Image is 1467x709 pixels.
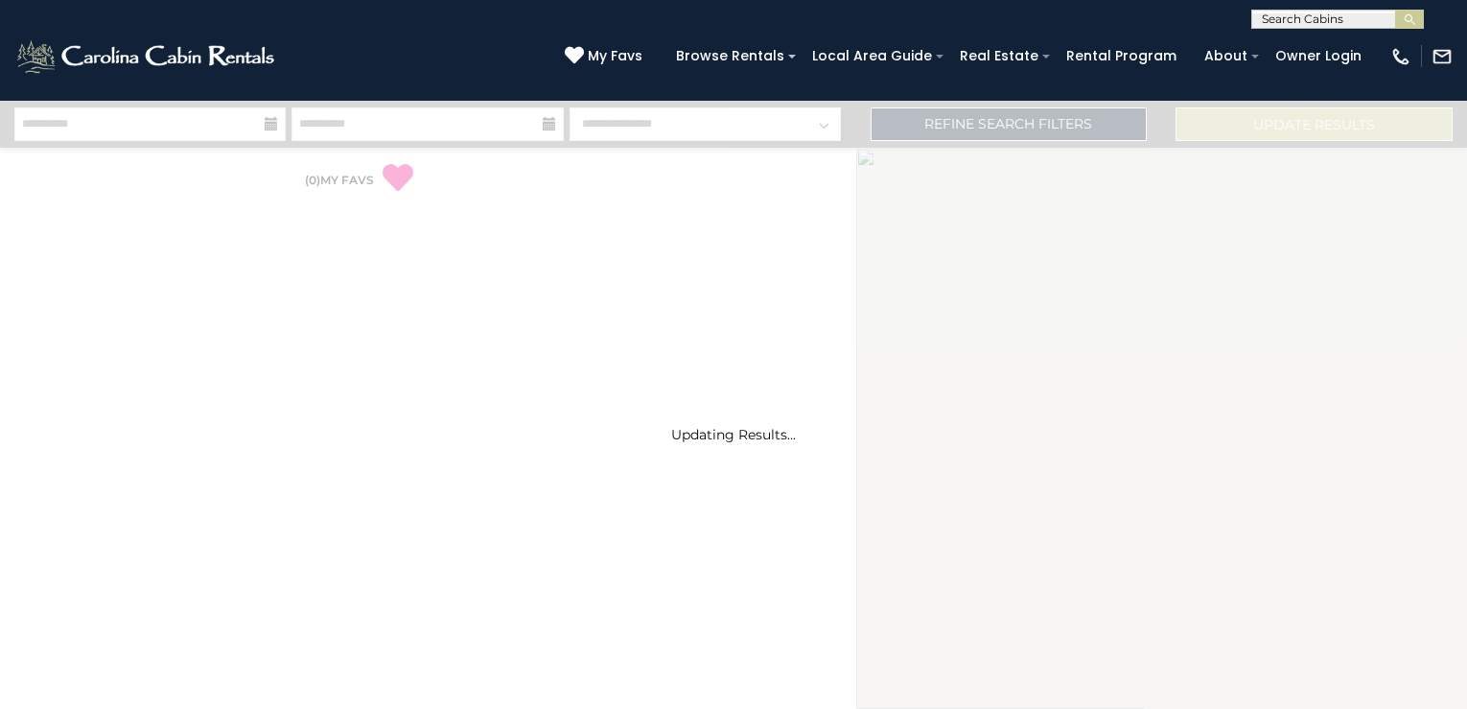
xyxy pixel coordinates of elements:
[1057,41,1186,71] a: Rental Program
[950,41,1048,71] a: Real Estate
[565,46,647,67] a: My Favs
[1266,41,1371,71] a: Owner Login
[1195,41,1257,71] a: About
[803,41,942,71] a: Local Area Guide
[1432,46,1453,67] img: mail-regular-white.png
[14,37,280,76] img: White-1-2.png
[666,41,794,71] a: Browse Rentals
[1390,46,1411,67] img: phone-regular-white.png
[588,46,642,66] span: My Favs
